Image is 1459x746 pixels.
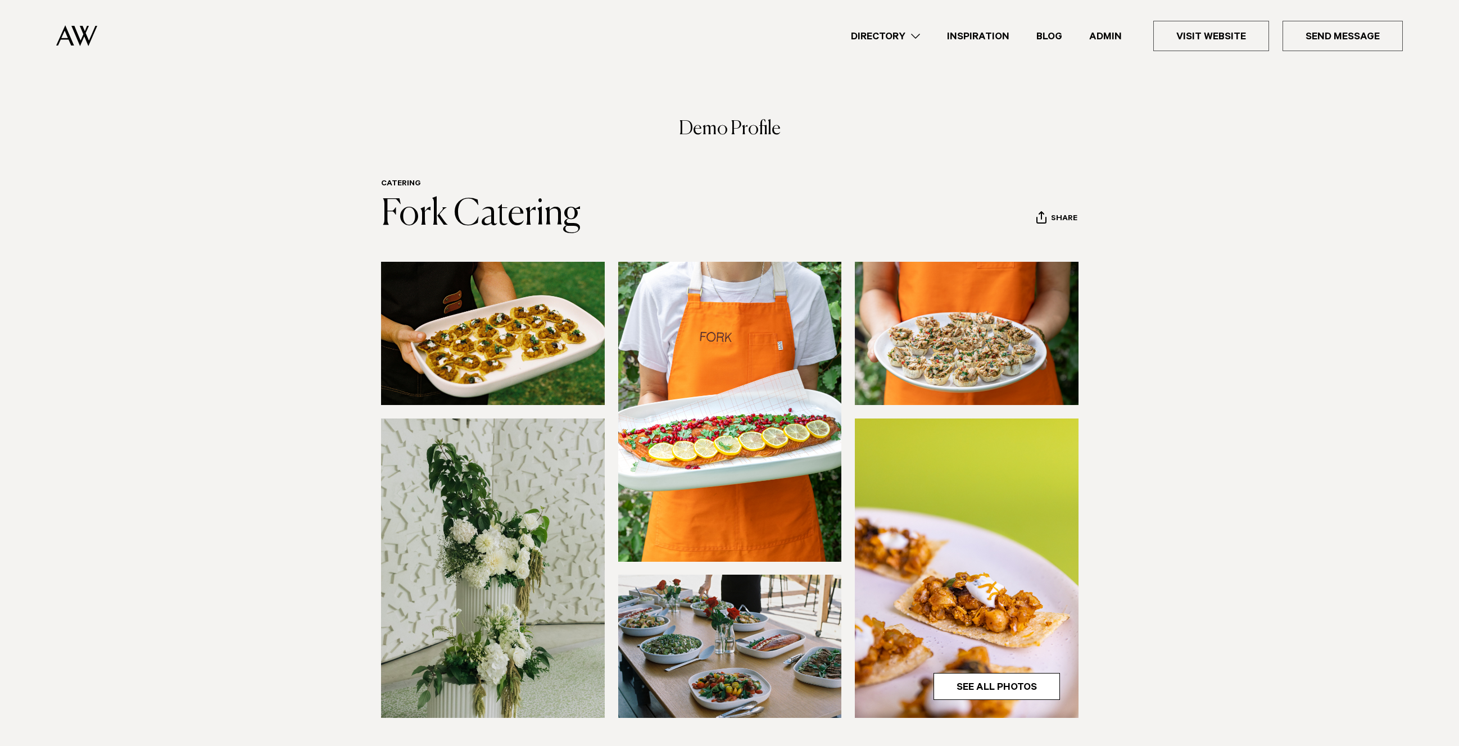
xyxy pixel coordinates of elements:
a: Inspiration [934,29,1023,44]
a: Send Message [1283,21,1403,51]
a: Blog [1023,29,1076,44]
a: Directory [837,29,934,44]
button: Share [1036,211,1078,228]
a: Admin [1076,29,1135,44]
img: Auckland Weddings Logo [56,25,97,46]
a: Catering [381,180,421,189]
h3: Demo Profile [381,120,1078,152]
span: Share [1051,214,1077,225]
a: Fork Catering [381,197,581,233]
a: Visit Website [1153,21,1269,51]
a: See All Photos [934,673,1060,700]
